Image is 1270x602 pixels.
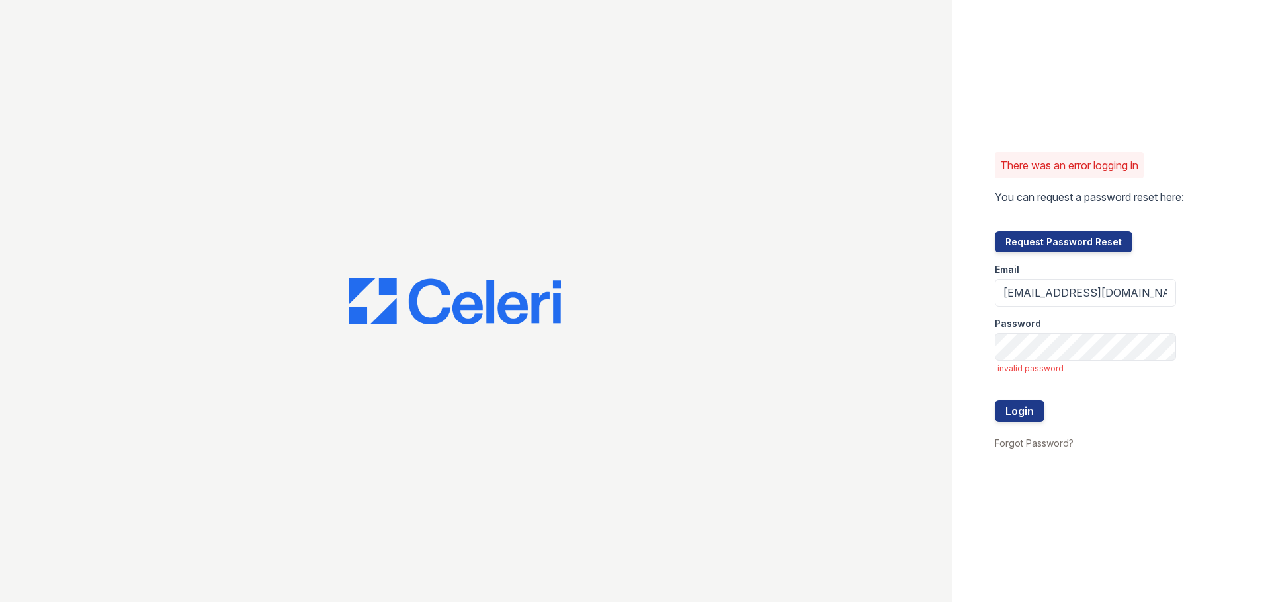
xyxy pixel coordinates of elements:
[995,437,1074,449] a: Forgot Password?
[995,317,1041,330] label: Password
[995,189,1184,205] p: You can request a password reset here:
[995,263,1019,276] label: Email
[995,231,1132,252] button: Request Password Reset
[997,363,1176,374] span: invalid password
[1000,157,1138,173] p: There was an error logging in
[349,278,561,325] img: CE_Logo_Blue-a8612792a0a2168367f1c8372b55b34899dd931a85d93a1a3d3e32e68fde9ad4.png
[995,400,1044,422] button: Login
